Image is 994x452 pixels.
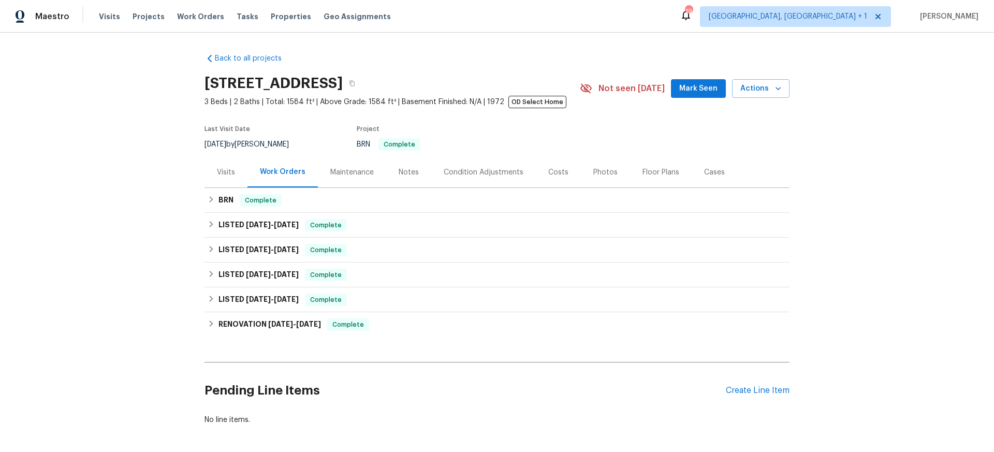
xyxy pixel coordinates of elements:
[274,296,299,303] span: [DATE]
[246,296,299,303] span: -
[593,167,618,178] div: Photos
[204,53,304,64] a: Back to all projects
[218,318,321,331] h6: RENOVATION
[343,74,361,93] button: Copy Address
[204,188,790,213] div: BRN Complete
[306,270,346,280] span: Complete
[268,320,321,328] span: -
[306,245,346,255] span: Complete
[260,167,305,177] div: Work Orders
[204,312,790,337] div: RENOVATION [DATE]-[DATE]Complete
[204,126,250,132] span: Last Visit Date
[444,167,523,178] div: Condition Adjustments
[204,287,790,312] div: LISTED [DATE]-[DATE]Complete
[204,97,580,107] span: 3 Beds | 2 Baths | Total: 1584 ft² | Above Grade: 1584 ft² | Basement Finished: N/A | 1972
[274,221,299,228] span: [DATE]
[246,296,271,303] span: [DATE]
[204,141,226,148] span: [DATE]
[246,221,271,228] span: [DATE]
[642,167,679,178] div: Floor Plans
[241,195,281,206] span: Complete
[732,79,790,98] button: Actions
[726,386,790,396] div: Create Line Item
[177,11,224,22] span: Work Orders
[357,126,379,132] span: Project
[916,11,978,22] span: [PERSON_NAME]
[598,83,665,94] span: Not seen [DATE]
[218,244,299,256] h6: LISTED
[357,141,420,148] span: BRN
[204,138,301,151] div: by [PERSON_NAME]
[246,271,299,278] span: -
[133,11,165,22] span: Projects
[218,219,299,231] h6: LISTED
[271,11,311,22] span: Properties
[296,320,321,328] span: [DATE]
[268,320,293,328] span: [DATE]
[274,271,299,278] span: [DATE]
[704,167,725,178] div: Cases
[204,238,790,263] div: LISTED [DATE]-[DATE]Complete
[671,79,726,98] button: Mark Seen
[328,319,368,330] span: Complete
[246,221,299,228] span: -
[204,367,726,415] h2: Pending Line Items
[35,11,69,22] span: Maestro
[99,11,120,22] span: Visits
[218,294,299,306] h6: LISTED
[399,167,419,178] div: Notes
[246,246,271,253] span: [DATE]
[548,167,568,178] div: Costs
[237,13,258,20] span: Tasks
[204,213,790,238] div: LISTED [DATE]-[DATE]Complete
[379,141,419,148] span: Complete
[306,295,346,305] span: Complete
[274,246,299,253] span: [DATE]
[246,246,299,253] span: -
[709,11,867,22] span: [GEOGRAPHIC_DATA], [GEOGRAPHIC_DATA] + 1
[246,271,271,278] span: [DATE]
[217,167,235,178] div: Visits
[685,6,692,17] div: 19
[204,263,790,287] div: LISTED [DATE]-[DATE]Complete
[218,269,299,281] h6: LISTED
[679,82,718,95] span: Mark Seen
[218,194,233,207] h6: BRN
[740,82,781,95] span: Actions
[330,167,374,178] div: Maintenance
[204,415,790,425] div: No line items.
[306,220,346,230] span: Complete
[508,96,566,108] span: OD Select Home
[324,11,391,22] span: Geo Assignments
[204,78,343,89] h2: [STREET_ADDRESS]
